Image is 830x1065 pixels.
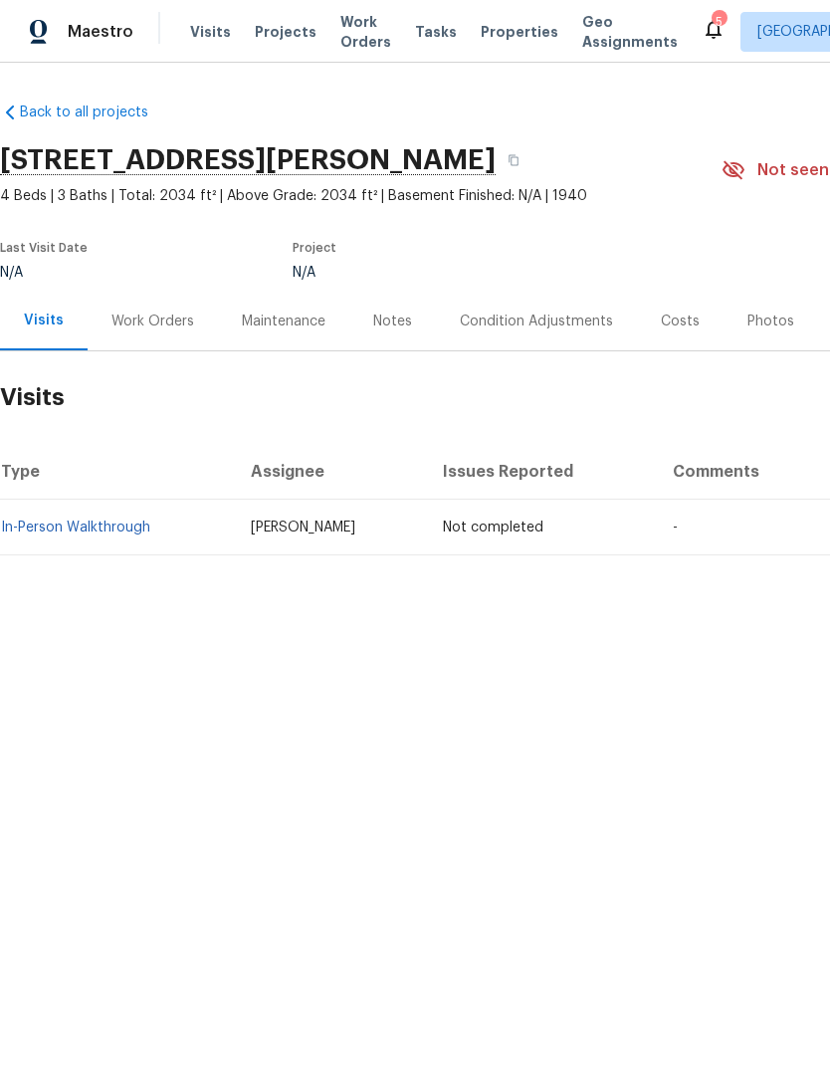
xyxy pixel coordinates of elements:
span: Work Orders [340,12,391,52]
span: - [673,521,678,534]
span: Visits [190,22,231,42]
div: Maintenance [242,312,325,331]
div: Notes [373,312,412,331]
th: Assignee [235,444,428,500]
div: Work Orders [111,312,194,331]
div: Photos [747,312,794,331]
span: Not completed [443,521,543,534]
a: In-Person Walkthrough [1,521,150,534]
th: Issues Reported [427,444,656,500]
span: Maestro [68,22,133,42]
div: Visits [24,311,64,330]
div: Costs [661,312,700,331]
span: Projects [255,22,316,42]
span: Tasks [415,25,457,39]
span: Properties [481,22,558,42]
div: Condition Adjustments [460,312,613,331]
span: Geo Assignments [582,12,678,52]
button: Copy Address [496,142,531,178]
span: [PERSON_NAME] [251,521,355,534]
div: N/A [293,266,675,280]
div: 5 [712,12,726,32]
span: Project [293,242,336,254]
